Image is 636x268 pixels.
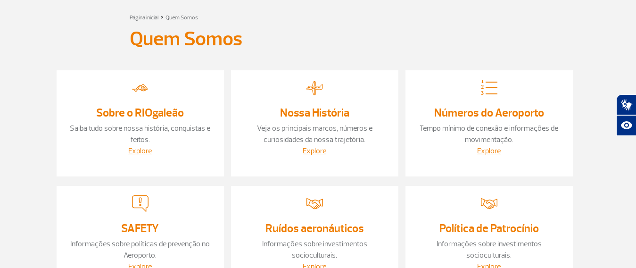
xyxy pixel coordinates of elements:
a: Informações sobre políticas de prevenção no Aeroporto. [70,239,210,260]
a: Política de Patrocínio [439,221,539,235]
button: Abrir tradutor de língua de sinais. [616,94,636,115]
a: Explore [477,146,501,156]
a: Ruídos aeronáuticos [265,221,364,235]
a: Nossa História [280,106,349,120]
a: Saiba tudo sobre nossa história, conquistas e feitos. [70,124,210,144]
a: Veja os principais marcos, números e curiosidades da nossa trajetória. [257,124,372,144]
a: Informações sobre investimentos socioculturais. [437,239,542,260]
a: Página inicial [130,14,158,21]
a: Tempo mínimo de conexão e informações de movimentação. [420,124,558,144]
a: Quem Somos [165,14,198,21]
a: Explore [303,146,326,156]
h3: Quem Somos [130,27,242,51]
div: Plugin de acessibilidade da Hand Talk. [616,94,636,136]
a: Números do Aeroporto [434,106,544,120]
a: SAFETY [121,221,159,235]
a: Sobre o RIOgaleão [96,106,184,120]
a: Explore [128,146,152,156]
a: > [160,11,164,22]
button: Abrir recursos assistivos. [616,115,636,136]
a: Informações sobre investimentos socioculturais. [262,239,367,260]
